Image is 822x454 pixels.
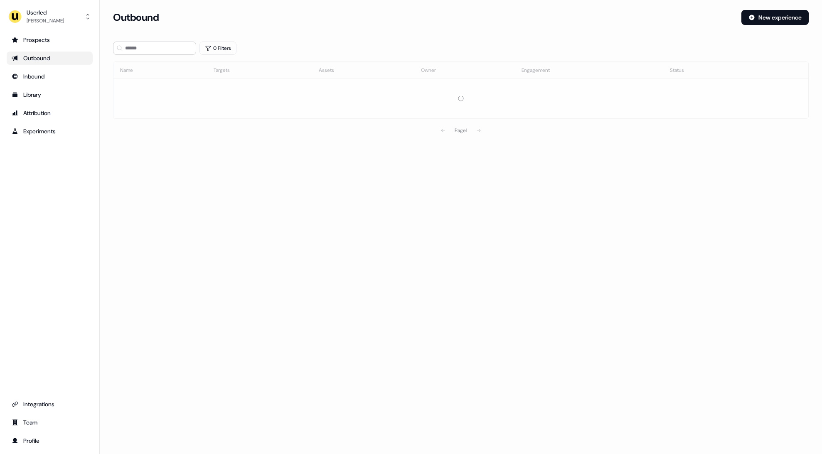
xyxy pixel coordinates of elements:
a: Go to templates [7,88,93,101]
a: Go to team [7,416,93,429]
button: 0 Filters [199,42,236,55]
div: Inbound [12,72,88,81]
div: Outbound [12,54,88,62]
div: Library [12,91,88,99]
a: Go to integrations [7,398,93,411]
div: Userled [27,8,64,17]
div: Experiments [12,127,88,135]
a: Go to outbound experience [7,52,93,65]
div: [PERSON_NAME] [27,17,64,25]
a: Go to profile [7,434,93,447]
div: Attribution [12,109,88,117]
a: Go to Inbound [7,70,93,83]
div: Prospects [12,36,88,44]
div: Integrations [12,400,88,408]
div: Profile [12,437,88,445]
a: Go to prospects [7,33,93,47]
div: Team [12,418,88,427]
h3: Outbound [113,11,159,24]
button: Userled[PERSON_NAME] [7,7,93,27]
button: New experience [741,10,809,25]
a: Go to attribution [7,106,93,120]
a: Go to experiments [7,125,93,138]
